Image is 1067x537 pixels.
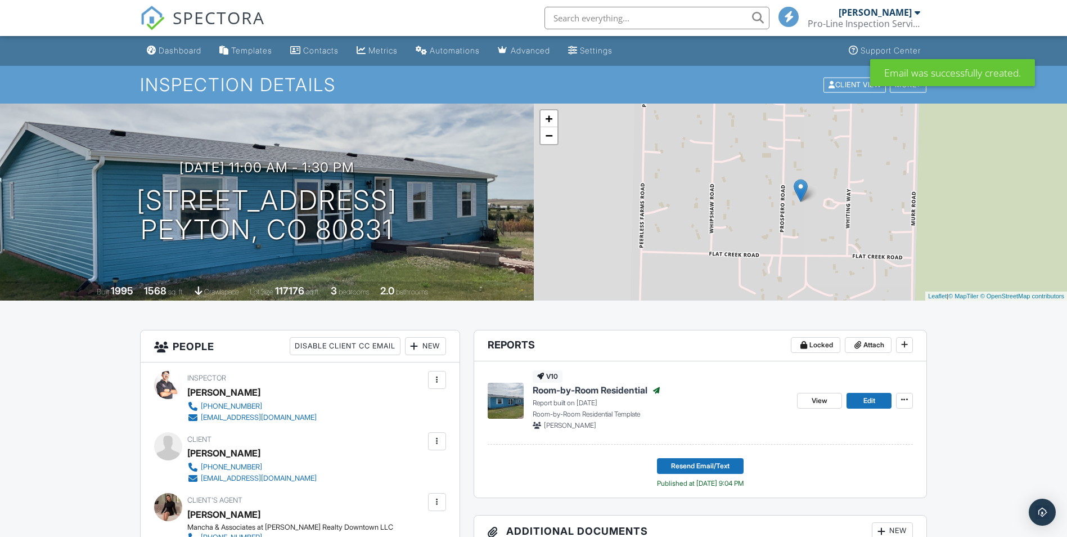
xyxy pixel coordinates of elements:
[1029,499,1056,526] div: Open Intercom Messenger
[201,402,262,411] div: [PHONE_NUMBER]
[179,160,354,175] h3: [DATE] 11:00 am - 1:30 pm
[541,110,557,127] a: Zoom in
[137,186,397,245] h1: [STREET_ADDRESS] Peyton, CO 80831
[511,46,550,55] div: Advanced
[231,46,272,55] div: Templates
[187,445,260,462] div: [PERSON_NAME]
[839,7,912,18] div: [PERSON_NAME]
[97,288,109,296] span: Built
[411,41,484,61] a: Automations (Basic)
[187,473,317,484] a: [EMAIL_ADDRESS][DOMAIN_NAME]
[140,6,165,30] img: The Best Home Inspection Software - Spectora
[201,463,262,472] div: [PHONE_NUMBER]
[564,41,617,61] a: Settings
[173,6,265,29] span: SPECTORA
[380,285,394,297] div: 2.0
[142,41,206,61] a: Dashboard
[201,413,317,422] div: [EMAIL_ADDRESS][DOMAIN_NAME]
[141,330,460,363] h3: People
[215,41,277,61] a: Templates
[111,285,133,297] div: 1995
[844,41,925,61] a: Support Center
[405,337,446,355] div: New
[493,41,555,61] a: Advanced
[948,293,979,299] a: © MapTiler
[823,77,886,92] div: Client View
[290,337,400,355] div: Disable Client CC Email
[430,46,480,55] div: Automations
[368,46,398,55] div: Metrics
[890,77,926,92] div: More
[928,293,947,299] a: Leaflet
[541,127,557,144] a: Zoom out
[861,46,921,55] div: Support Center
[352,41,402,61] a: Metrics
[187,401,317,412] a: [PHONE_NUMBER]
[140,15,265,39] a: SPECTORA
[580,46,613,55] div: Settings
[331,285,337,297] div: 3
[187,374,226,382] span: Inspector
[286,41,343,61] a: Contacts
[925,292,1067,301] div: |
[187,435,211,444] span: Client
[144,285,166,297] div: 1568
[187,523,393,532] div: Mancha & Associates at [PERSON_NAME] Realty Downtown LLC
[140,75,928,95] h1: Inspection Details
[870,59,1035,86] div: Email was successfully created.
[159,46,201,55] div: Dashboard
[544,7,769,29] input: Search everything...
[808,18,920,29] div: Pro-Line Inspection Services.
[187,496,242,504] span: Client's Agent
[396,288,428,296] span: bathrooms
[187,462,317,473] a: [PHONE_NUMBER]
[168,288,184,296] span: sq. ft.
[306,288,320,296] span: sq.ft.
[275,285,304,297] div: 117176
[822,80,889,88] a: Client View
[250,288,273,296] span: Lot Size
[980,293,1064,299] a: © OpenStreetMap contributors
[187,506,260,523] a: [PERSON_NAME]
[303,46,339,55] div: Contacts
[201,474,317,483] div: [EMAIL_ADDRESS][DOMAIN_NAME]
[204,288,239,296] span: crawlspace
[187,384,260,401] div: [PERSON_NAME]
[187,412,317,423] a: [EMAIL_ADDRESS][DOMAIN_NAME]
[339,288,370,296] span: bedrooms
